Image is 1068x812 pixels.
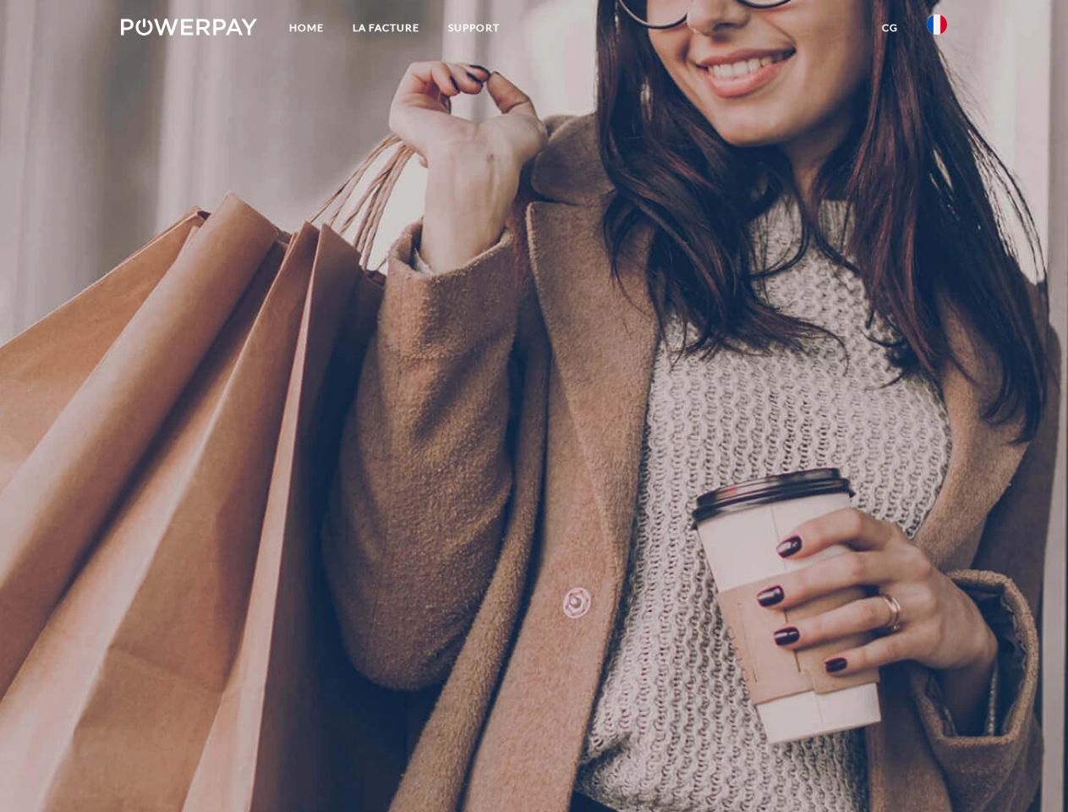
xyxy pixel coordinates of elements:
[338,13,434,43] a: LA FACTURE
[927,14,947,35] img: fr
[868,13,912,43] a: CG
[434,13,514,43] a: Support
[121,19,257,36] img: logo-powerpay-white.svg
[275,13,338,43] a: Home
